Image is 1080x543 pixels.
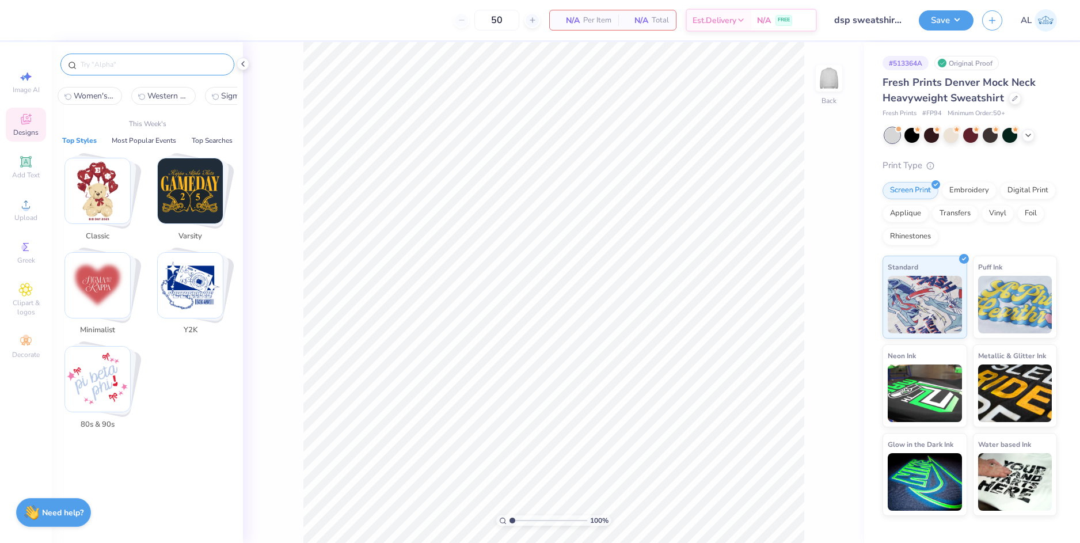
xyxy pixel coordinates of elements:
span: Neon Ink [888,350,916,362]
button: Top Styles [59,135,100,146]
span: Clipart & logos [6,298,46,317]
span: N/A [557,14,580,26]
button: Stack Card Button Classic [58,158,144,246]
span: FREE [778,16,790,24]
span: Image AI [13,85,40,94]
button: Save [919,10,973,31]
span: Per Item [583,14,611,26]
div: Back [822,96,836,106]
img: Water based Ink [978,453,1052,511]
img: Varsity [158,158,223,223]
img: Y2K [158,253,223,318]
div: Original Proof [934,56,999,70]
div: Digital Print [1000,182,1056,199]
strong: Need help? [42,507,83,518]
span: 100 % [590,515,609,526]
div: Rhinestones [883,228,938,245]
button: Most Popular Events [108,135,180,146]
img: Metallic & Glitter Ink [978,364,1052,422]
span: Total [652,14,669,26]
span: Metallic & Glitter Ink [978,350,1046,362]
span: Puff Ink [978,261,1002,273]
span: Sigma Chi Football Player Drawing in Red Parent's Weekend Shirt [221,90,263,101]
span: N/A [625,14,648,26]
span: Y2K [172,325,209,336]
img: Minimalist [65,253,130,318]
span: Add Text [12,170,40,180]
span: Designs [13,128,39,137]
span: Western Typography Philanthropy Shirt [147,90,189,101]
img: 80s & 90s [65,347,130,412]
img: Standard [888,276,962,333]
p: This Week's [129,119,166,129]
div: Embroidery [942,182,997,199]
img: Glow in the Dark Ink [888,453,962,511]
span: Decorate [12,350,40,359]
div: # 513364A [883,56,929,70]
input: – – [474,10,519,31]
span: Upload [14,213,37,222]
input: Try "Alpha" [79,59,227,70]
img: Back [817,67,841,90]
button: Stack Card Button 80s & 90s [58,346,144,435]
span: Standard [888,261,918,273]
span: Glow in the Dark Ink [888,438,953,450]
span: 80s & 90s [79,419,116,431]
img: Classic [65,158,130,223]
span: Fresh Prints [883,109,917,119]
span: Varsity [172,231,209,242]
button: Top Searches [188,135,236,146]
div: Vinyl [982,205,1014,222]
div: Screen Print [883,182,938,199]
button: Stack Card Button Y2K [150,252,237,341]
span: Water based Ink [978,438,1031,450]
span: Classic [79,231,116,242]
span: N/A [757,14,771,26]
button: Stack Card Button Minimalist [58,252,144,341]
span: AL [1021,14,1032,27]
a: AL [1021,9,1057,32]
span: Minimalist [79,325,116,336]
span: Fresh Prints Denver Mock Neck Heavyweight Sweatshirt [883,75,1036,105]
span: Minimum Order: 50 + [948,109,1005,119]
img: Puff Ink [978,276,1052,333]
img: Alyzza Lydia Mae Sobrino [1035,9,1057,32]
div: Foil [1017,205,1044,222]
span: Est. Delivery [693,14,736,26]
div: Applique [883,205,929,222]
button: Women's Volleyball Mesh Patterned Jersey Text in White Game Day Jersey0 [58,87,122,105]
span: # FP94 [922,109,942,119]
input: Untitled Design [826,9,910,32]
button: Stack Card Button Varsity [150,158,237,246]
div: Print Type [883,159,1057,172]
div: Transfers [932,205,978,222]
button: Sigma Chi Football Player Drawing in Red Parent's Weekend Shirt2 [205,87,269,105]
button: Western Typography Philanthropy Shirt1 [131,87,196,105]
span: Women's Volleyball Mesh Patterned Jersey Text in White Game Day Jersey [74,90,115,101]
img: Neon Ink [888,364,962,422]
span: Greek [17,256,35,265]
